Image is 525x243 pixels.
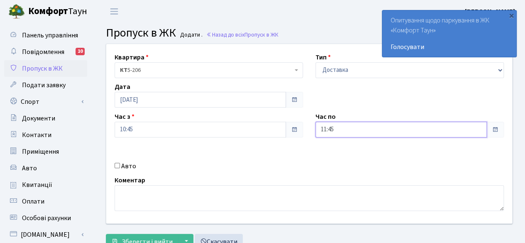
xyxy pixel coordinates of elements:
[115,175,145,185] label: Коментар
[22,31,78,40] span: Панель управління
[391,42,508,52] a: Голосувати
[507,11,515,20] div: ×
[4,60,87,77] a: Пропуск в ЖК
[465,7,515,17] a: [PERSON_NAME]
[8,3,25,20] img: logo.png
[22,197,44,206] span: Оплати
[178,32,203,39] small: Додати .
[104,5,125,18] button: Переключити навігацію
[121,161,136,171] label: Авто
[4,210,87,226] a: Особові рахунки
[106,25,176,41] span: Пропуск в ЖК
[22,180,52,189] span: Квитанції
[4,177,87,193] a: Квитанції
[115,82,130,92] label: Дата
[4,193,87,210] a: Оплати
[4,160,87,177] a: Авто
[244,31,278,39] span: Пропуск в ЖК
[4,143,87,160] a: Приміщення
[120,66,127,74] b: КТ
[28,5,68,18] b: Комфорт
[382,10,516,57] div: Опитування щодо паркування в ЖК «Комфорт Таун»
[4,77,87,93] a: Подати заявку
[4,127,87,143] a: Контакти
[22,130,51,140] span: Контакти
[22,214,71,223] span: Особові рахунки
[22,64,63,73] span: Пропуск в ЖК
[4,44,87,60] a: Повідомлення10
[4,27,87,44] a: Панель управління
[22,114,55,123] span: Документи
[206,31,278,39] a: Назад до всіхПропуск в ЖК
[465,7,515,16] b: [PERSON_NAME]
[4,226,87,243] a: [DOMAIN_NAME]
[315,52,331,62] label: Тип
[315,112,336,122] label: Час по
[115,112,134,122] label: Час з
[4,110,87,127] a: Документи
[120,66,293,74] span: <b>КТ</b>&nbsp;&nbsp;&nbsp;&nbsp;5-206
[115,62,303,78] span: <b>КТ</b>&nbsp;&nbsp;&nbsp;&nbsp;5-206
[4,93,87,110] a: Спорт
[76,48,85,55] div: 10
[28,5,87,19] span: Таун
[115,52,149,62] label: Квартира
[22,81,66,90] span: Подати заявку
[22,164,37,173] span: Авто
[22,47,64,56] span: Повідомлення
[22,147,59,156] span: Приміщення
